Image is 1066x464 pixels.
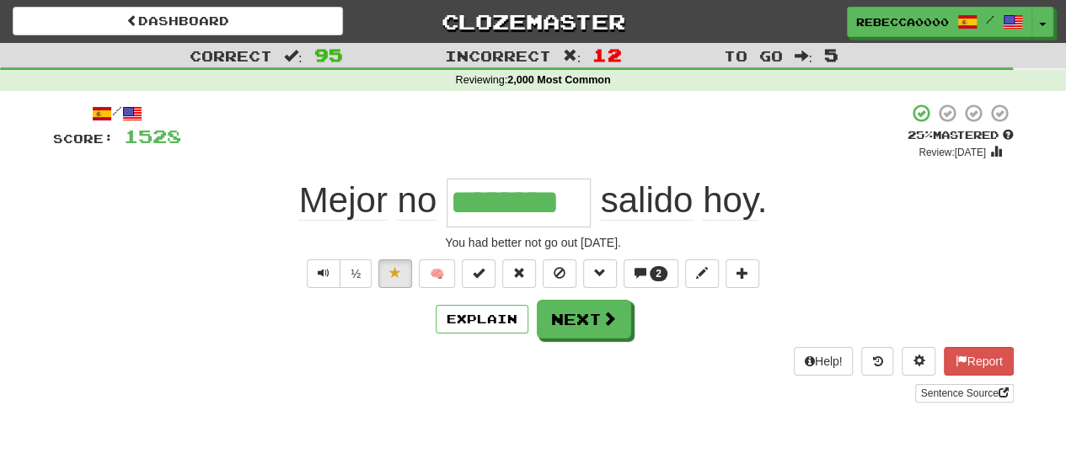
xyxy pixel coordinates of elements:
a: Dashboard [13,7,343,35]
a: Rebecca0000 / [847,7,1032,37]
strong: 2,000 Most Common [507,74,610,86]
span: no [397,180,437,221]
button: Play sentence audio (ctl+space) [307,259,340,288]
button: Add to collection (alt+a) [726,259,759,288]
button: Help! [794,347,854,376]
span: 1528 [124,125,181,147]
span: : [284,49,303,63]
button: Report [944,347,1013,376]
button: Grammar (alt+g) [583,259,617,288]
span: 95 [314,45,343,65]
button: Reset to 0% Mastered (alt+r) [502,259,536,288]
span: / [986,13,994,25]
span: hoy [703,180,758,221]
span: : [563,49,581,63]
span: 12 [592,45,621,65]
button: Round history (alt+y) [861,347,893,376]
div: / [53,103,181,124]
button: Explain [436,305,528,333]
button: Set this sentence to 100% Mastered (alt+m) [462,259,496,288]
button: ½ [340,259,372,288]
small: Review: [DATE] [919,147,986,158]
span: Score: [53,131,114,146]
div: Mastered [908,128,1014,143]
button: 2 [624,259,678,288]
div: You had better not go out [DATE]. [53,234,1014,251]
span: . [591,180,767,221]
span: Correct [190,47,272,64]
span: 25 % [908,128,933,141]
span: : [794,49,812,63]
button: 🧠 [419,259,455,288]
button: Edit sentence (alt+d) [685,259,719,288]
div: Text-to-speech controls [303,259,372,288]
span: Incorrect [445,47,551,64]
button: Ignore sentence (alt+i) [543,259,576,288]
a: Clozemaster [368,7,699,36]
span: 2 [656,268,662,280]
button: Next [537,300,631,339]
span: Rebecca0000 [856,14,949,29]
a: Sentence Source [915,384,1013,403]
button: Unfavorite sentence (alt+f) [378,259,412,288]
span: To go [723,47,782,64]
span: 5 [824,45,838,65]
span: salido [601,180,694,221]
span: Mejor [299,180,388,221]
